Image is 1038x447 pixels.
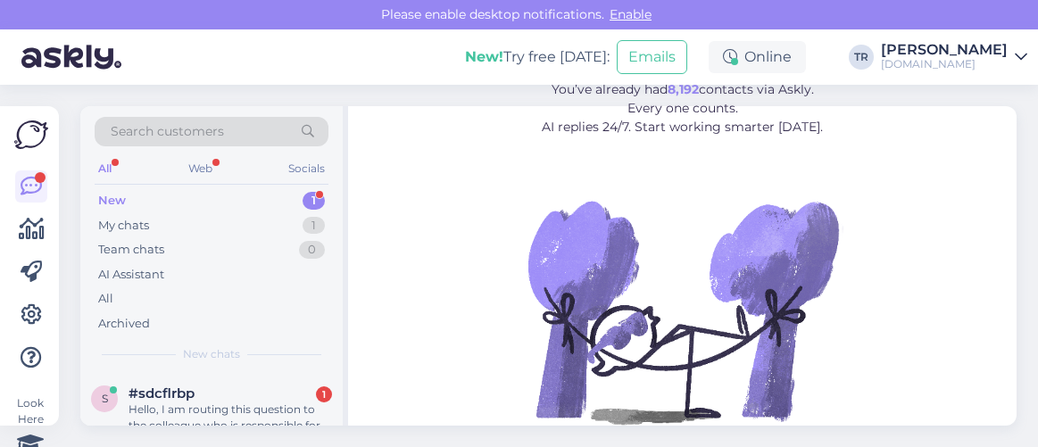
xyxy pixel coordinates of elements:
span: Enable [604,6,657,22]
b: New! [465,48,503,65]
img: Askly Logo [14,120,48,149]
div: 0 [299,241,325,259]
a: [PERSON_NAME][DOMAIN_NAME] [881,43,1027,71]
div: My chats [98,217,149,235]
div: 1 [316,386,332,402]
div: AI Assistant [98,266,164,284]
div: [DOMAIN_NAME] [881,57,1008,71]
div: All [95,157,115,180]
p: You’ve already had contacts via Askly. Every one counts. AI replies 24/7. Start working smarter [... [445,80,919,137]
div: 1 [303,217,325,235]
b: 8,192 [668,81,699,97]
div: Hello, I am routing this question to the colleague who is responsible for this topic. The reply m... [129,401,332,434]
div: Archived [98,315,150,333]
div: Try free [DATE]: [465,46,610,68]
div: Team chats [98,241,164,259]
div: New [98,192,126,210]
span: Search customers [111,122,224,141]
span: #sdcflrbp [129,385,195,401]
span: s [102,392,108,405]
div: TR [849,45,874,70]
div: [PERSON_NAME] [881,43,1008,57]
div: Web [185,157,216,180]
div: Socials [285,157,328,180]
button: Emails [617,40,687,74]
div: All [98,290,113,308]
span: New chats [183,346,240,362]
div: 1 [303,192,325,210]
div: Online [709,41,806,73]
